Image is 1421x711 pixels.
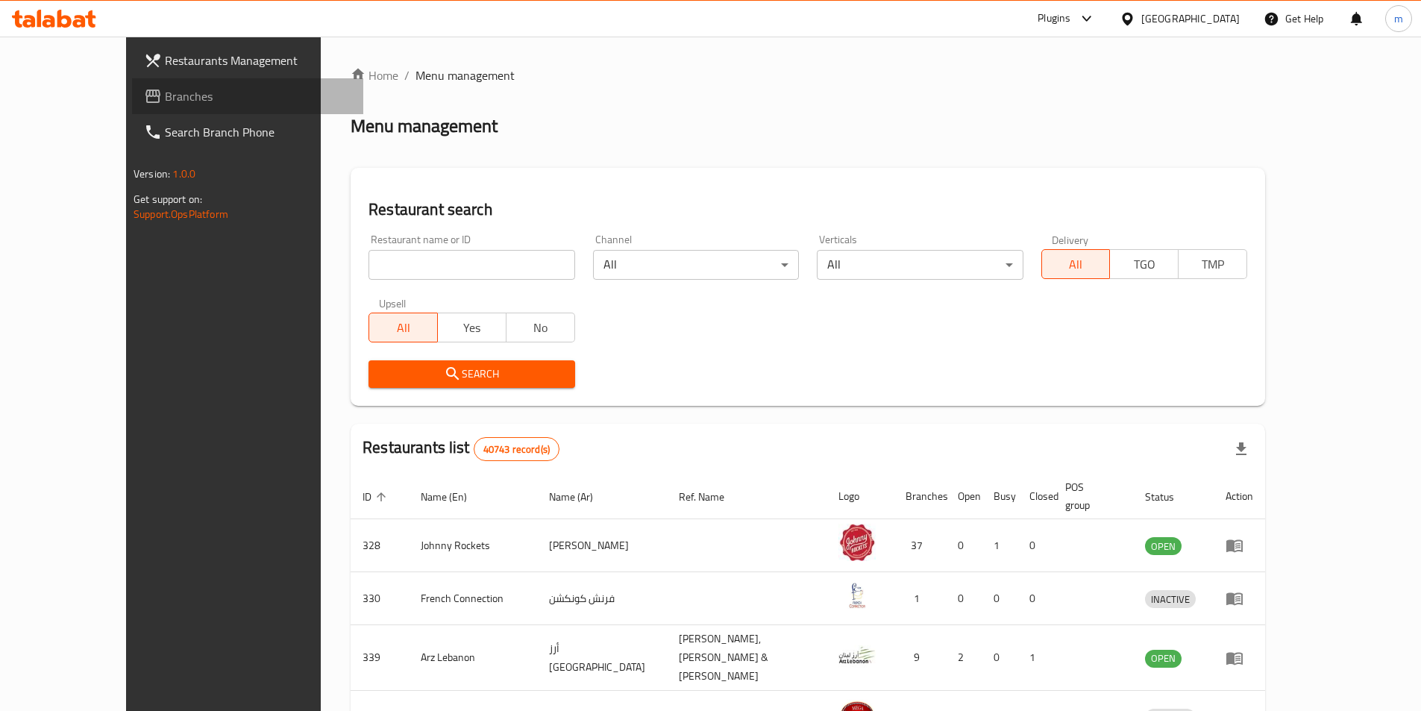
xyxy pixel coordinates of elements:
td: 339 [351,625,409,691]
h2: Menu management [351,114,498,138]
td: 0 [946,572,982,625]
span: POS group [1065,478,1115,514]
td: 2 [946,625,982,691]
span: OPEN [1145,538,1182,555]
nav: breadcrumb [351,66,1265,84]
th: Open [946,474,982,519]
span: Restaurants Management [165,51,351,69]
h2: Restaurant search [368,198,1247,221]
span: TMP [1185,254,1241,275]
h2: Restaurants list [363,436,559,461]
span: INACTIVE [1145,591,1196,608]
a: Search Branch Phone [132,114,363,150]
button: Yes [437,313,506,342]
button: Search [368,360,574,388]
td: 0 [946,519,982,572]
div: [GEOGRAPHIC_DATA] [1141,10,1240,27]
div: INACTIVE [1145,590,1196,608]
td: [PERSON_NAME],[PERSON_NAME] & [PERSON_NAME] [667,625,827,691]
span: Branches [165,87,351,105]
th: Logo [826,474,894,519]
span: Yes [444,317,501,339]
td: 0 [982,625,1017,691]
a: Restaurants Management [132,43,363,78]
span: All [1048,254,1105,275]
img: Johnny Rockets [838,524,876,561]
li: / [404,66,410,84]
a: Support.OpsPlatform [134,204,228,224]
div: Menu [1226,536,1253,554]
button: No [506,313,575,342]
a: Home [351,66,398,84]
label: Delivery [1052,234,1089,245]
span: Ref. Name [679,488,744,506]
td: 9 [894,625,946,691]
div: Menu [1226,649,1253,667]
button: All [368,313,438,342]
th: Busy [982,474,1017,519]
img: French Connection [838,577,876,614]
button: All [1041,249,1111,279]
td: 0 [982,572,1017,625]
button: TGO [1109,249,1179,279]
td: 37 [894,519,946,572]
td: 1 [982,519,1017,572]
span: Get support on: [134,190,202,209]
td: أرز [GEOGRAPHIC_DATA] [537,625,667,691]
td: French Connection [409,572,537,625]
span: Status [1145,488,1193,506]
span: ID [363,488,391,506]
td: Johnny Rockets [409,519,537,572]
span: All [375,317,432,339]
div: All [593,250,799,280]
div: OPEN [1145,537,1182,555]
span: 40743 record(s) [474,442,559,457]
span: No [512,317,569,339]
th: Branches [894,474,946,519]
span: Search Branch Phone [165,123,351,141]
td: 1 [894,572,946,625]
td: 1 [1017,625,1053,691]
label: Upsell [379,298,407,308]
td: 330 [351,572,409,625]
th: Action [1214,474,1265,519]
div: Menu [1226,589,1253,607]
td: [PERSON_NAME] [537,519,667,572]
div: Export file [1223,431,1259,467]
span: Version: [134,164,170,184]
a: Branches [132,78,363,114]
td: 0 [1017,519,1053,572]
th: Closed [1017,474,1053,519]
span: m [1394,10,1403,27]
span: Name (Ar) [549,488,612,506]
div: All [817,250,1023,280]
span: TGO [1116,254,1173,275]
td: فرنش كونكشن [537,572,667,625]
span: Search [380,365,562,383]
div: Total records count [474,437,559,461]
button: TMP [1178,249,1247,279]
span: Menu management [415,66,515,84]
td: 328 [351,519,409,572]
span: OPEN [1145,650,1182,667]
input: Search for restaurant name or ID.. [368,250,574,280]
span: Name (En) [421,488,486,506]
img: Arz Lebanon [838,636,876,674]
div: OPEN [1145,650,1182,668]
td: 0 [1017,572,1053,625]
span: 1.0.0 [172,164,195,184]
td: Arz Lebanon [409,625,537,691]
div: Plugins [1038,10,1070,28]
